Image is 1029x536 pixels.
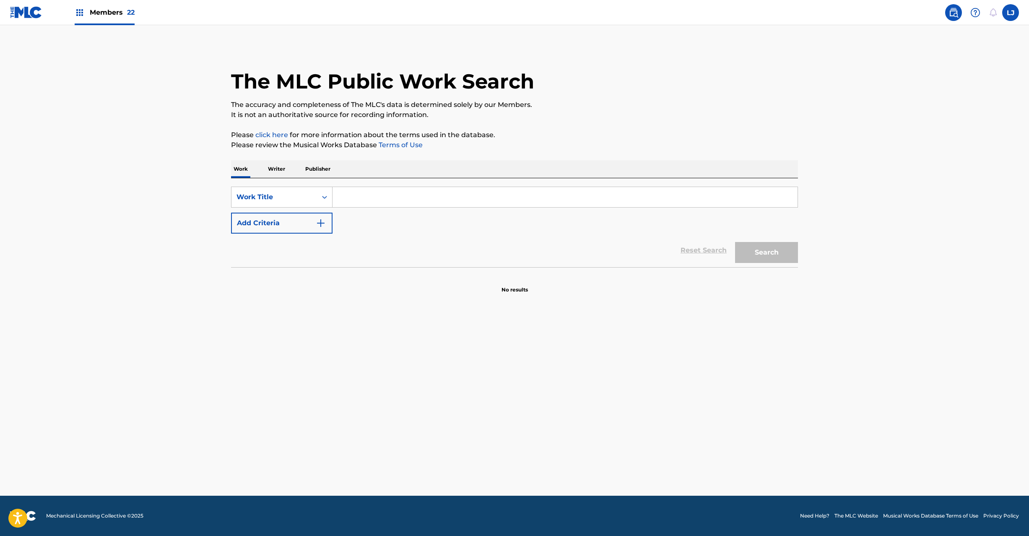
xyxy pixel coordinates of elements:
button: Add Criteria [231,213,333,234]
p: Please for more information about the terms used in the database. [231,130,798,140]
img: 9d2ae6d4665cec9f34b9.svg [316,218,326,228]
p: Writer [265,160,288,178]
div: User Menu [1002,4,1019,21]
a: Public Search [945,4,962,21]
a: Musical Works Database Terms of Use [883,512,978,520]
img: Top Rightsholders [75,8,85,18]
p: No results [502,276,528,294]
div: Notifications [989,8,997,17]
a: The MLC Website [834,512,878,520]
a: Privacy Policy [983,512,1019,520]
iframe: Chat Widget [987,496,1029,536]
p: Publisher [303,160,333,178]
img: search [948,8,959,18]
a: Terms of Use [377,141,423,149]
a: click here [255,131,288,139]
img: logo [10,511,36,521]
span: 22 [127,8,135,16]
p: It is not an authoritative source for recording information. [231,110,798,120]
a: Need Help? [800,512,829,520]
form: Search Form [231,187,798,267]
span: Mechanical Licensing Collective © 2025 [46,512,143,520]
img: MLC Logo [10,6,42,18]
h1: The MLC Public Work Search [231,69,534,94]
img: help [970,8,980,18]
p: The accuracy and completeness of The MLC's data is determined solely by our Members. [231,100,798,110]
p: Please review the Musical Works Database [231,140,798,150]
p: Work [231,160,250,178]
div: Help [967,4,984,21]
div: Work Title [236,192,312,202]
span: Members [90,8,135,17]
